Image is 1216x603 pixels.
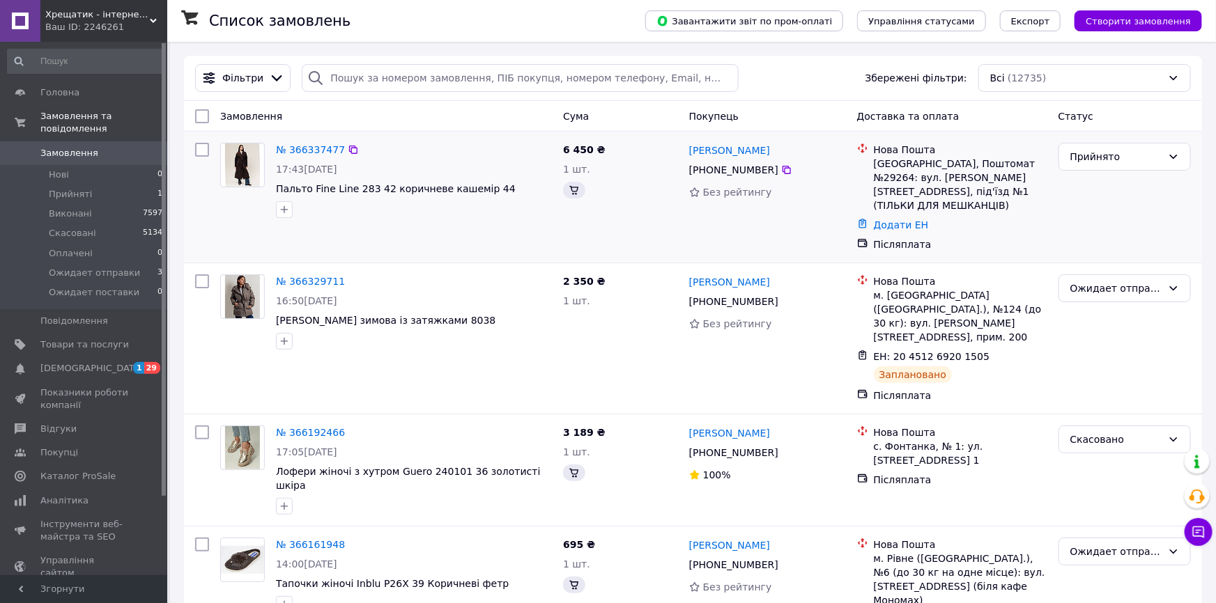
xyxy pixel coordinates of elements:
a: № 366161948 [276,539,345,550]
span: Без рейтингу [703,187,772,198]
span: 0 [157,169,162,181]
span: Скасовані [49,227,96,240]
button: Чат з покупцем [1185,518,1213,546]
div: Прийнято [1070,149,1162,164]
span: Головна [40,86,79,99]
a: Фото товару [220,425,265,470]
span: Покупці [40,446,78,459]
span: Експорт [1011,16,1050,26]
div: Післяплата [874,473,1047,487]
span: Відгуки [40,423,77,435]
span: 1 шт. [563,164,590,175]
span: Замовлення [220,111,282,122]
span: Збережені фільтри: [865,71,967,85]
span: 0 [157,286,162,299]
a: № 366192466 [276,427,345,438]
span: [DEMOGRAPHIC_DATA] [40,362,144,375]
h1: Список замовлень [209,13,351,29]
span: Доставка та оплата [857,111,960,122]
span: 3 189 ₴ [563,427,606,438]
a: Тапочки жіночі Inblu P26X 39 Коричневі фетр [276,578,509,589]
span: Хрещатик - інтернет магазин взуття [45,8,150,21]
img: Фото товару [221,546,264,574]
span: Замовлення [40,147,98,159]
span: Ожидает отправки [49,267,140,279]
img: Фото товару [225,143,260,187]
div: Ожидает отправки [1070,544,1162,559]
a: Фото товару [220,538,265,582]
input: Пошук за номером замовлення, ПІБ покупця, номером телефону, Email, номером накладної [302,64,738,92]
span: 7597 [143,207,162,220]
span: 0 [157,247,162,260]
img: Фото товару [225,275,260,318]
span: 6 450 ₴ [563,144,606,155]
span: 17:43[DATE] [276,164,337,175]
img: Фото товару [225,426,260,469]
span: [PHONE_NUMBER] [689,559,778,570]
a: Лофери жіночі з хутром Guero 240101 36 золотисті шкіра [276,466,541,491]
a: Фото товару [220,274,265,319]
span: 1 шт. [563,295,590,306]
span: Аналітика [40,494,88,507]
span: Інструменти веб-майстра та SEO [40,518,129,543]
span: 1 [133,362,144,374]
a: Фото товару [220,143,265,187]
span: 29 [144,362,160,374]
a: [PERSON_NAME] [689,538,770,552]
button: Створити замовлення [1075,10,1202,31]
span: Завантажити звіт по пром-оплаті [656,15,832,27]
a: [PERSON_NAME] зимова із затяжками 8038 [276,315,495,326]
span: 1 шт. [563,446,590,457]
span: ЕН: 20 4512 6920 1505 [874,351,990,362]
button: Завантажити звіт по пром-оплаті [645,10,843,31]
span: Прийняті [49,188,92,201]
div: Ваш ID: 2246261 [45,21,167,33]
span: 1 шт. [563,558,590,570]
button: Управління статусами [857,10,986,31]
span: Управління сайтом [40,554,129,579]
span: Без рейтингу [703,581,772,593]
span: 100% [703,469,731,480]
span: [PHONE_NUMBER] [689,447,778,458]
a: Пальто Fine Line 283 42 коричневе кашемір 44 [276,183,516,194]
span: Нові [49,169,69,181]
span: Каталог ProSale [40,470,116,483]
div: Заплановано [874,366,953,383]
span: 17:05[DATE] [276,446,337,457]
span: 3 [157,267,162,279]
span: Створити замовлення [1086,16,1191,26]
span: [PHONE_NUMBER] [689,296,778,307]
a: [PERSON_NAME] [689,426,770,440]
span: Замовлення та повідомлення [40,110,167,135]
span: Виконані [49,207,92,220]
span: Повідомлення [40,315,108,327]
div: Нова Пошта [874,274,1047,288]
span: Управління статусами [868,16,975,26]
input: Пошук [7,49,164,74]
span: Покупець [689,111,739,122]
span: Показники роботи компанії [40,386,129,412]
span: 1 [157,188,162,201]
a: № 366337477 [276,144,345,155]
span: Товари та послуги [40,338,129,351]
div: Нова Пошта [874,425,1047,439]
a: [PERSON_NAME] [689,143,770,157]
div: Післяплата [874,237,1047,251]
div: Нова Пошта [874,538,1047,551]
span: 16:50[DATE] [276,295,337,306]
div: Післяплата [874,389,1047,402]
button: Експорт [1000,10,1061,31]
div: [GEOGRAPHIC_DATA], Поштомат №29264: вул. [PERSON_NAME][STREET_ADDRESS], під'їзд №1 (ТІЛЬКИ ДЛЯ МЕ... [874,157,1047,212]
span: 5134 [143,227,162,240]
span: Статус [1059,111,1094,122]
span: 695 ₴ [563,539,595,550]
span: Фільтри [222,71,263,85]
a: № 366329711 [276,276,345,287]
span: Оплачені [49,247,93,260]
div: Скасовано [1070,432,1162,447]
span: Всі [990,71,1005,85]
a: Додати ЕН [874,219,929,230]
